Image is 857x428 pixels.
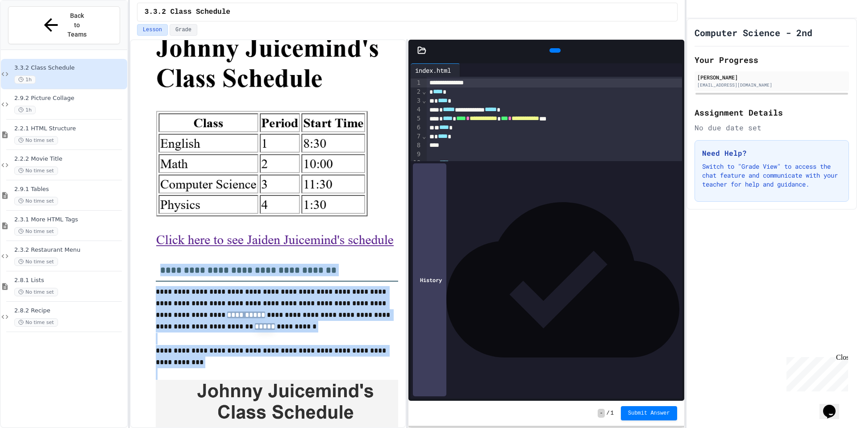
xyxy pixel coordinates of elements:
[422,97,426,104] span: Fold line
[411,158,422,167] div: 10
[137,24,168,36] button: Lesson
[14,155,125,163] span: 2.2.2 Movie Title
[14,277,125,284] span: 2.8.1 Lists
[598,409,604,418] span: -
[14,307,125,315] span: 2.8.2 Recipe
[14,318,58,327] span: No time set
[14,136,58,145] span: No time set
[14,197,58,205] span: No time set
[411,96,422,105] div: 3
[695,54,849,66] h2: Your Progress
[14,246,125,254] span: 2.3.2 Restaurant Menu
[14,125,125,133] span: 2.2.1 HTML Structure
[14,288,58,296] span: No time set
[411,105,422,114] div: 4
[702,162,841,189] p: Switch to "Grade View" to access the chat feature and communicate with your teacher for help and ...
[67,11,87,39] span: Back to Teams
[170,24,197,36] button: Grade
[607,410,610,417] span: /
[14,166,58,175] span: No time set
[14,216,125,224] span: 2.3.1 More HTML Tags
[8,6,120,44] button: Back to Teams
[820,392,848,419] iframe: chat widget
[611,410,614,417] span: 1
[422,133,426,140] span: Fold line
[411,66,455,75] div: index.html
[14,227,58,236] span: No time set
[411,141,422,150] div: 8
[411,123,422,132] div: 6
[14,186,125,193] span: 2.9.1 Tables
[145,7,230,17] span: 3.3.2 Class Schedule
[697,73,846,81] div: [PERSON_NAME]
[4,4,62,57] div: Chat with us now!Close
[411,132,422,141] div: 7
[695,122,849,133] div: No due date set
[697,82,846,88] div: [EMAIL_ADDRESS][DOMAIN_NAME]
[422,88,426,95] span: Fold line
[14,64,125,72] span: 3.3.2 Class Schedule
[411,63,460,77] div: index.html
[695,106,849,119] h2: Assignment Details
[413,163,446,396] div: History
[14,75,36,84] span: 1h
[411,114,422,123] div: 5
[14,106,36,114] span: 1h
[628,410,670,417] span: Submit Answer
[14,95,125,102] span: 2.9.2 Picture Collage
[14,258,58,266] span: No time set
[702,148,841,158] h3: Need Help?
[411,79,422,87] div: 1
[621,406,677,420] button: Submit Answer
[783,353,848,391] iframe: chat widget
[695,26,812,39] h1: Computer Science - 2nd
[411,150,422,159] div: 9
[411,87,422,96] div: 2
